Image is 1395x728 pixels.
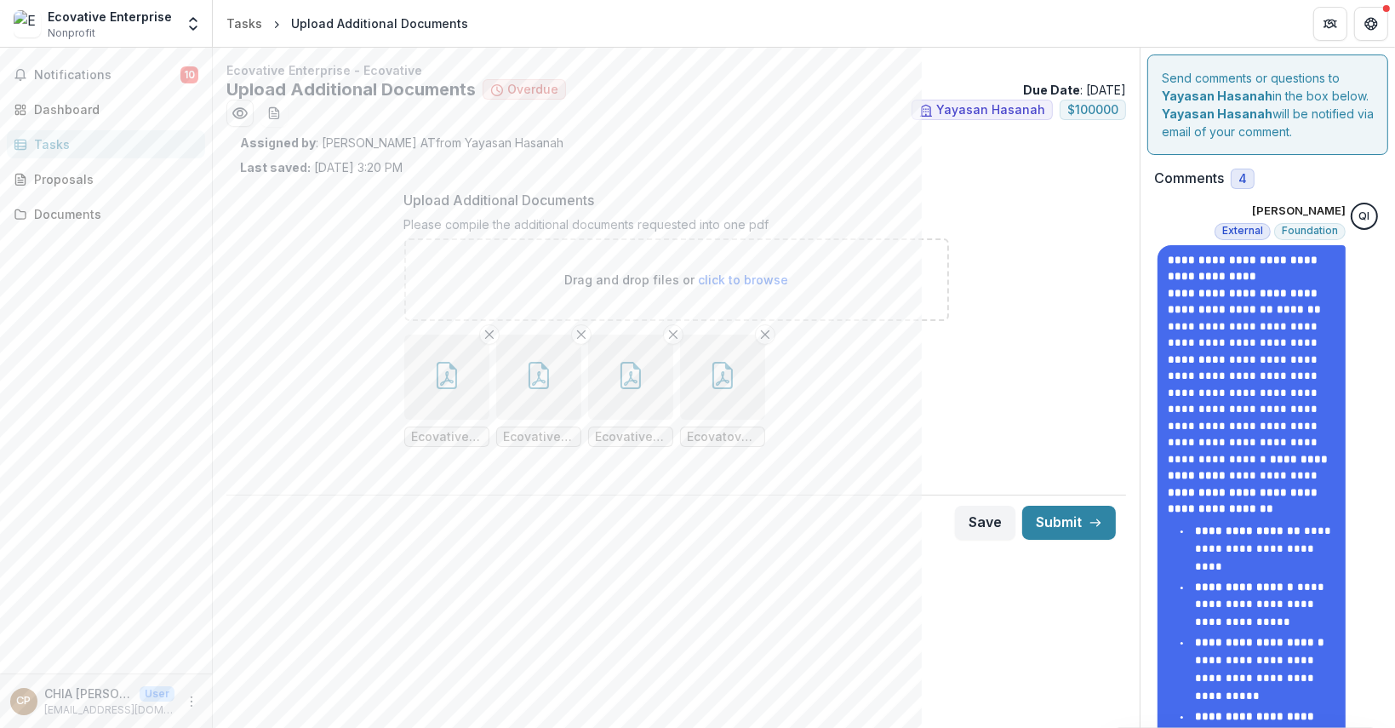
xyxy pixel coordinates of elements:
[496,335,581,447] div: Remove FileEcovative_Payment&Invoice_02.pdf
[571,324,592,345] button: Remove File
[588,335,673,447] div: Remove FileEcovativeEntreprise_2024 BOOKEEPING ACCOUNT.pdf
[226,14,262,32] div: Tasks
[504,430,574,444] span: Ecovative_Payment&Invoice_02.pdf
[1238,172,1247,186] span: 4
[596,430,666,444] span: EcovativeEntreprise_2024 BOOKEEPING ACCOUNT.pdf
[240,160,311,175] strong: Last saved:
[1022,506,1116,540] button: Submit
[1154,170,1224,186] h2: Comments
[680,335,765,447] div: Remove FileEcovatove Entreprise payment and invoices.pdf
[34,68,180,83] span: Notifications
[564,271,788,289] p: Drag and drop files or
[1313,7,1347,41] button: Partners
[1222,225,1263,237] span: External
[181,7,205,41] button: Open entity switcher
[7,61,205,89] button: Notifications10
[663,324,683,345] button: Remove File
[44,702,174,718] p: [EMAIL_ADDRESS][DOMAIN_NAME]
[1252,203,1346,220] p: [PERSON_NAME]
[1162,89,1272,103] strong: Yayasan Hasanah
[7,200,205,228] a: Documents
[48,8,172,26] div: Ecovative Enterprise
[479,324,500,345] button: Remove File
[507,83,558,97] span: Overdue
[1354,7,1388,41] button: Get Help
[34,205,192,223] div: Documents
[240,158,403,176] p: [DATE] 3:20 PM
[1162,106,1272,121] strong: Yayasan Hasanah
[404,190,595,210] p: Upload Additional Documents
[140,686,174,702] p: User
[688,430,758,444] span: Ecovatove Entreprise payment and invoices.pdf
[7,130,205,158] a: Tasks
[291,14,468,32] div: Upload Additional Documents
[1282,225,1338,237] span: Foundation
[955,506,1015,540] button: Save
[404,335,489,447] div: Remove FileEcovative Enterprise - Ecovative - 64d6bd5c-5754-4e56-8ad7-f03eecd1a9a8 - 4.pdf
[412,430,482,444] span: Ecovative Enterprise - Ecovative - 64d6bd5c-5754-4e56-8ad7-f03eecd1a9a8 - 4.pdf
[180,66,198,83] span: 10
[181,691,202,712] button: More
[14,10,41,37] img: Ecovative Enterprise
[220,11,475,36] nav: breadcrumb
[1067,103,1118,118] span: $ 100000
[7,95,205,123] a: Dashboard
[755,324,775,345] button: Remove File
[226,61,1126,79] p: Ecovative Enterprise - Ecovative
[240,135,316,150] strong: Assigned by
[698,272,788,287] span: click to browse
[260,100,288,127] button: download-word-button
[48,26,95,41] span: Nonprofit
[34,135,192,153] div: Tasks
[220,11,269,36] a: Tasks
[17,696,31,707] div: CHIA SIOK PHENG
[1023,81,1126,99] p: : [DATE]
[1023,83,1080,97] strong: Due Date
[34,170,192,188] div: Proposals
[34,100,192,118] div: Dashboard
[226,79,476,100] h2: Upload Additional Documents
[936,103,1045,118] span: Yayasan Hasanah
[1147,54,1388,155] div: Send comments or questions to in the box below. will be notified via email of your comment.
[7,165,205,193] a: Proposals
[226,100,254,127] button: Preview 49b96f3a-c54d-4240-99ef-6d27e73f2dd8.pdf
[1359,211,1370,222] div: Qistina Izahan
[404,217,949,238] div: Please compile the additional documents requested into one pdf
[44,685,133,702] p: CHIA [PERSON_NAME]
[240,134,1112,152] p: : [PERSON_NAME] AT from Yayasan Hasanah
